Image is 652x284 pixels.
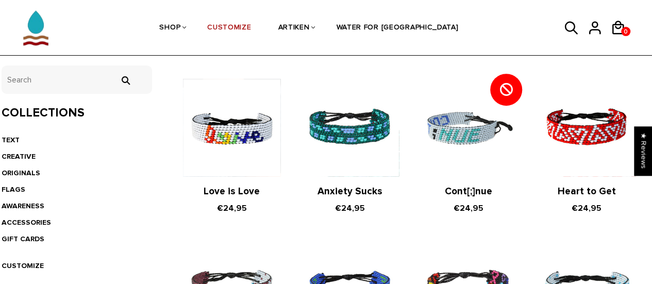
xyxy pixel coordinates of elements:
a: AWARENESS [2,202,44,210]
span: €24,95 [453,203,483,213]
a: Love is Love [204,186,260,197]
a: CUSTOMIZE [2,261,44,270]
a: ARTIKEN [278,1,309,56]
a: Cont[;]nue [444,186,492,197]
a: CREATIVE [2,152,36,161]
a: ACCESSORIES [2,218,51,227]
a: ORIGINALS [2,169,40,177]
a: 0 [621,27,630,36]
a: FLAGS [2,185,25,194]
input: Search [115,76,136,85]
div: Click to open Judge.me floating reviews tab [634,126,652,175]
a: WATER FOR [GEOGRAPHIC_DATA] [336,1,458,56]
a: Anxiety Sucks [317,186,382,197]
span: 0 [621,25,630,38]
a: TEXT [2,136,20,144]
a: SHOP [159,1,180,56]
a: Heart to Get [557,186,615,197]
span: €24,95 [335,203,365,213]
h3: Collections [2,106,153,121]
span: €24,95 [572,203,601,213]
span: €24,95 [217,203,247,213]
a: CUSTOMIZE [207,1,251,56]
input: Search [2,65,153,94]
a: GIFT CARDS [2,235,44,243]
